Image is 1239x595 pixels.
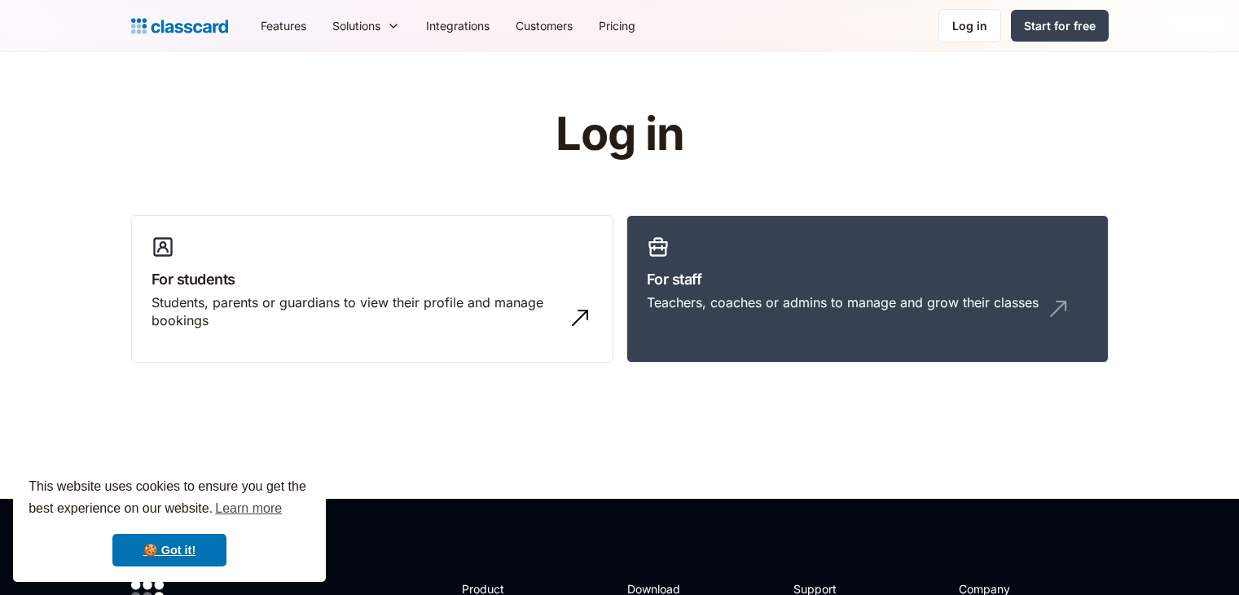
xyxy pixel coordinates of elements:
a: dismiss cookie message [112,534,226,566]
h3: For students [152,268,593,290]
a: home [131,15,228,37]
div: Students, parents or guardians to view their profile and manage bookings [152,293,560,330]
div: cookieconsent [13,461,326,582]
a: Integrations [413,7,503,44]
div: Solutions [332,17,380,34]
h3: For staff [647,268,1088,290]
a: Start for free [1011,10,1109,42]
a: Customers [503,7,586,44]
a: Features [248,7,319,44]
h1: Log in [361,109,878,160]
span: This website uses cookies to ensure you get the best experience on our website. [29,477,310,521]
a: For studentsStudents, parents or guardians to view their profile and manage bookings [131,215,613,364]
a: learn more about cookies [213,496,284,521]
a: Log in [938,9,1001,42]
a: For staffTeachers, coaches or admins to manage and grow their classes [626,215,1109,364]
div: Log in [952,17,987,34]
div: Solutions [319,7,413,44]
a: Pricing [586,7,648,44]
div: Teachers, coaches or admins to manage and grow their classes [647,293,1039,311]
div: Start for free [1024,17,1096,34]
